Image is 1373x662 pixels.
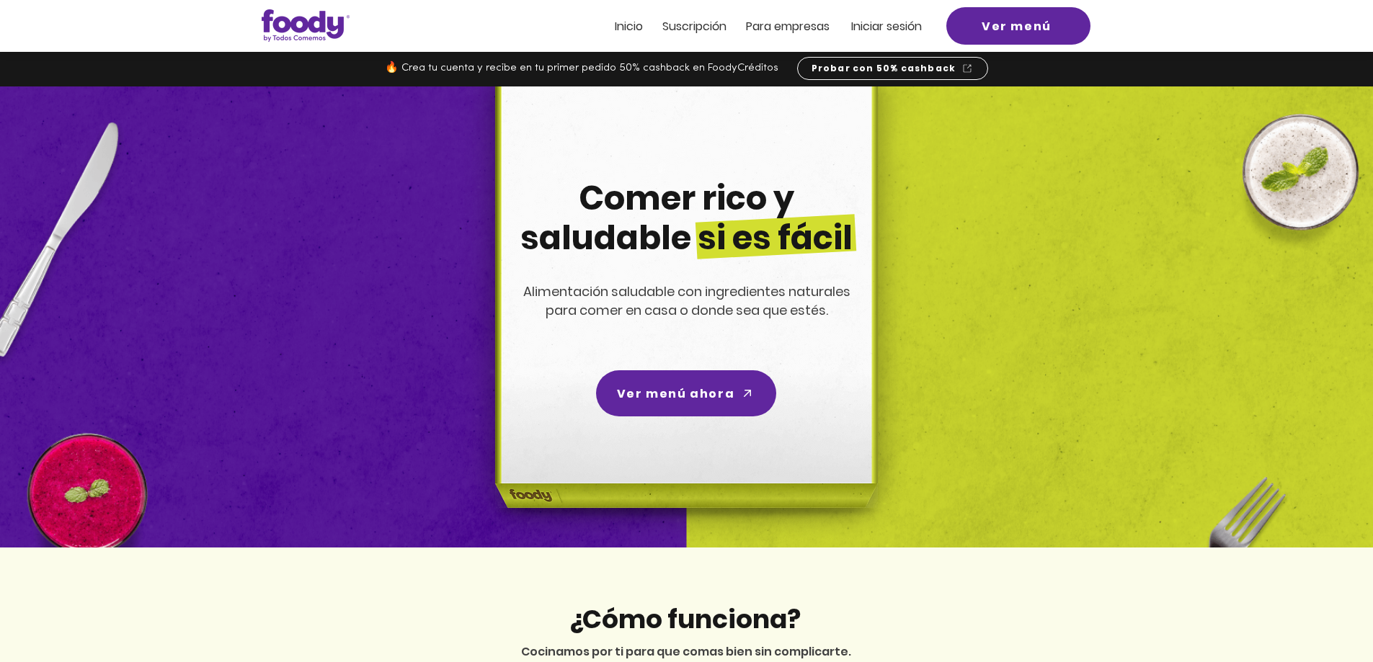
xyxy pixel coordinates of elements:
[521,643,851,660] span: Cocinamos por ti para que comas bien sin complicarte.
[596,370,776,416] a: Ver menú ahora
[851,20,922,32] a: Iniciar sesión
[662,18,727,35] span: Suscripción
[851,18,922,35] span: Iniciar sesión
[615,20,643,32] a: Inicio
[569,601,801,638] span: ¿Cómo funciona?
[520,175,853,261] span: Comer rico y saludable si es fácil
[746,18,760,35] span: Pa
[617,385,734,403] span: Ver menú ahora
[615,18,643,35] span: Inicio
[746,20,830,32] a: Para empresas
[262,9,350,42] img: Logo_Foody V2.0.0 (3).png
[946,7,1090,45] a: Ver menú
[812,62,956,75] span: Probar con 50% cashback
[662,20,727,32] a: Suscripción
[797,57,988,80] a: Probar con 50% cashback
[385,63,778,73] span: 🔥 Crea tu cuenta y recibe en tu primer pedido 50% cashback en FoodyCréditos
[455,86,913,547] img: headline-center-compress.png
[523,282,850,319] span: Alimentación saludable con ingredientes naturales para comer en casa o donde sea que estés.
[760,18,830,35] span: ra empresas
[982,17,1052,35] span: Ver menú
